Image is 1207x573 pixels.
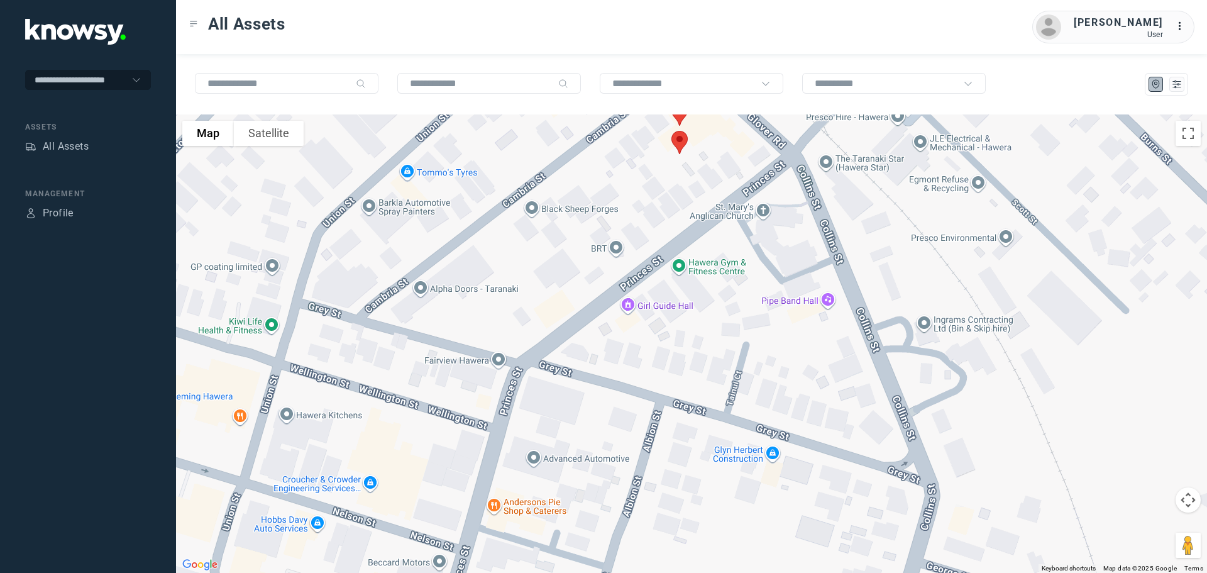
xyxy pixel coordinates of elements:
[234,121,304,146] button: Show satellite imagery
[25,206,74,221] a: ProfileProfile
[1184,565,1203,572] a: Terms (opens in new tab)
[182,121,234,146] button: Show street map
[558,79,568,89] div: Search
[179,557,221,573] img: Google
[1036,14,1061,40] img: avatar.png
[25,141,36,152] div: Assets
[25,19,126,45] img: Application Logo
[356,79,366,89] div: Search
[43,206,74,221] div: Profile
[1176,19,1191,36] div: :
[1103,565,1177,572] span: Map data ©2025 Google
[1171,79,1182,90] div: List
[1074,30,1163,39] div: User
[179,557,221,573] a: Open this area in Google Maps (opens a new window)
[25,188,151,199] div: Management
[1176,533,1201,558] button: Drag Pegman onto the map to open Street View
[1176,487,1201,513] button: Map camera controls
[1176,121,1201,146] button: Toggle fullscreen view
[25,208,36,219] div: Profile
[1176,21,1189,31] tspan: ...
[1074,15,1163,30] div: [PERSON_NAME]
[1042,564,1096,573] button: Keyboard shortcuts
[1176,19,1191,34] div: :
[25,139,89,154] a: AssetsAll Assets
[25,121,151,133] div: Assets
[208,13,285,35] span: All Assets
[43,139,89,154] div: All Assets
[189,19,198,28] div: Toggle Menu
[1150,79,1162,90] div: Map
